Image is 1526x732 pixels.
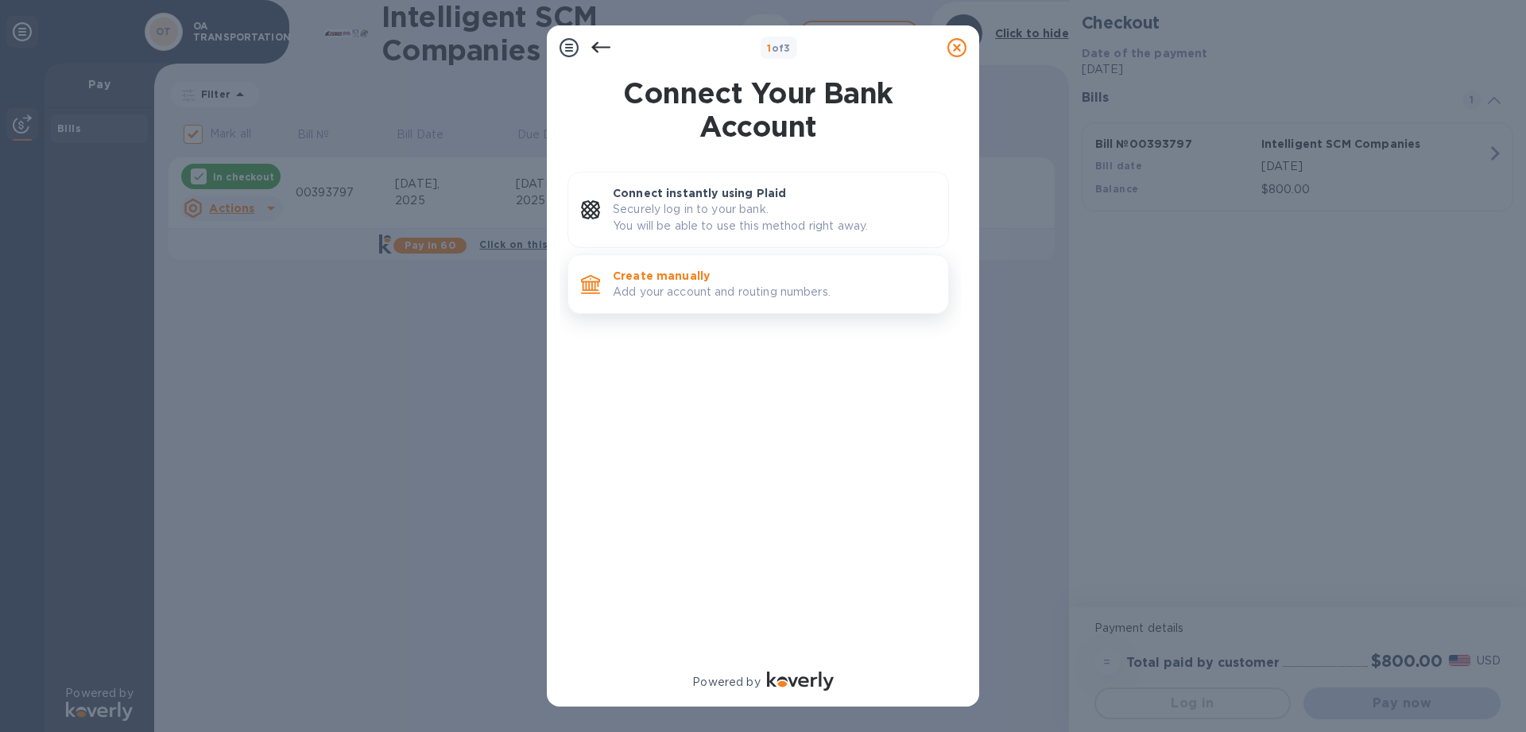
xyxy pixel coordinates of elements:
[613,268,935,284] p: Create manually
[613,185,935,201] p: Connect instantly using Plaid
[767,42,771,54] span: 1
[561,76,955,143] h1: Connect Your Bank Account
[767,42,791,54] b: of 3
[613,284,935,300] p: Add your account and routing numbers.
[613,201,935,234] p: Securely log in to your bank. You will be able to use this method right away.
[692,674,760,691] p: Powered by
[767,672,834,691] img: Logo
